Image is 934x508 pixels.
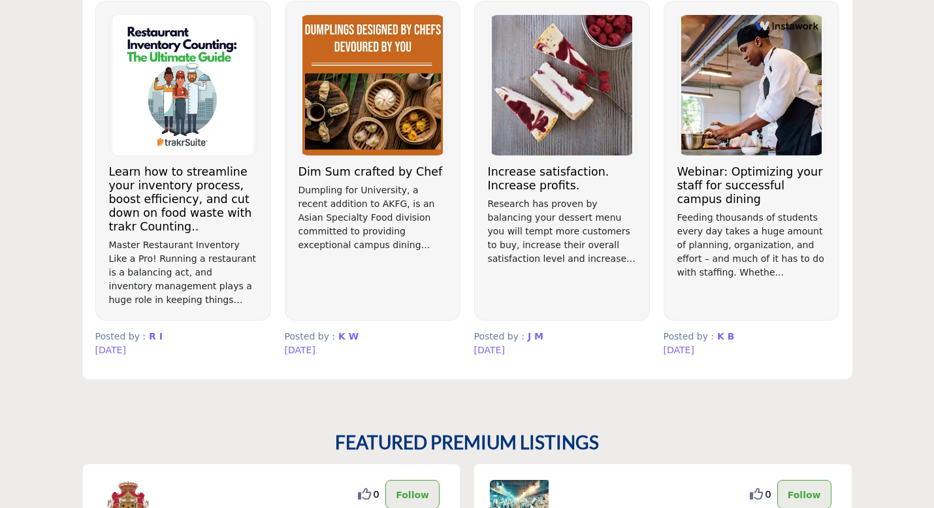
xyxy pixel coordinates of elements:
[488,165,636,193] h3: Increase satisfaction. Increase profits.
[109,165,257,234] h3: Learn how to streamline your inventory process, boost efficiency, and cut down on food waste with...
[109,238,257,307] p: Master Restaurant Inventory Like a Pro! Running a restaurant is a balancing act, and inventory ma...
[349,331,359,341] span: W
[285,345,315,355] span: [DATE]
[664,345,694,355] span: [DATE]
[95,330,271,343] p: Posted by :
[474,330,650,343] p: Posted by :
[338,331,346,341] span: K
[677,211,826,279] p: Feeding thousands of students every day takes a huge amount of planning, organization, and effort...
[788,487,821,501] p: Follow
[677,165,826,206] h3: Webinar: Optimizing your staff for successful campus dining
[488,197,636,266] p: Research has proven by balancing your dessert menu you will tempt more customers to buy, increase...
[396,487,429,501] p: Follow
[159,331,163,341] span: I
[678,15,825,155] img: Logo of Instawork, click to view details
[474,345,505,355] span: [DATE]
[664,330,839,343] p: Posted by :
[299,15,446,155] img: Logo of Dumpling for U, click to view details
[110,15,257,155] img: Logo of trakrSuite, click to view details
[149,331,156,341] span: R
[374,487,379,501] span: 0
[489,15,636,155] img: Logo of Sweet Street Desserts, click to view details
[285,330,460,343] p: Posted by :
[95,345,126,355] span: [DATE]
[298,165,447,179] h3: Dim Sum crafted by Chef
[528,331,531,341] span: J
[717,331,724,341] span: K
[534,331,543,341] span: M
[335,432,599,454] h2: FEATURED PREMIUM LISTINGS
[298,183,447,252] p: Dumpling for University, a recent addition to AKFG, is an Asian Specialty Food division committed...
[728,331,735,341] span: B
[765,487,771,501] span: 0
